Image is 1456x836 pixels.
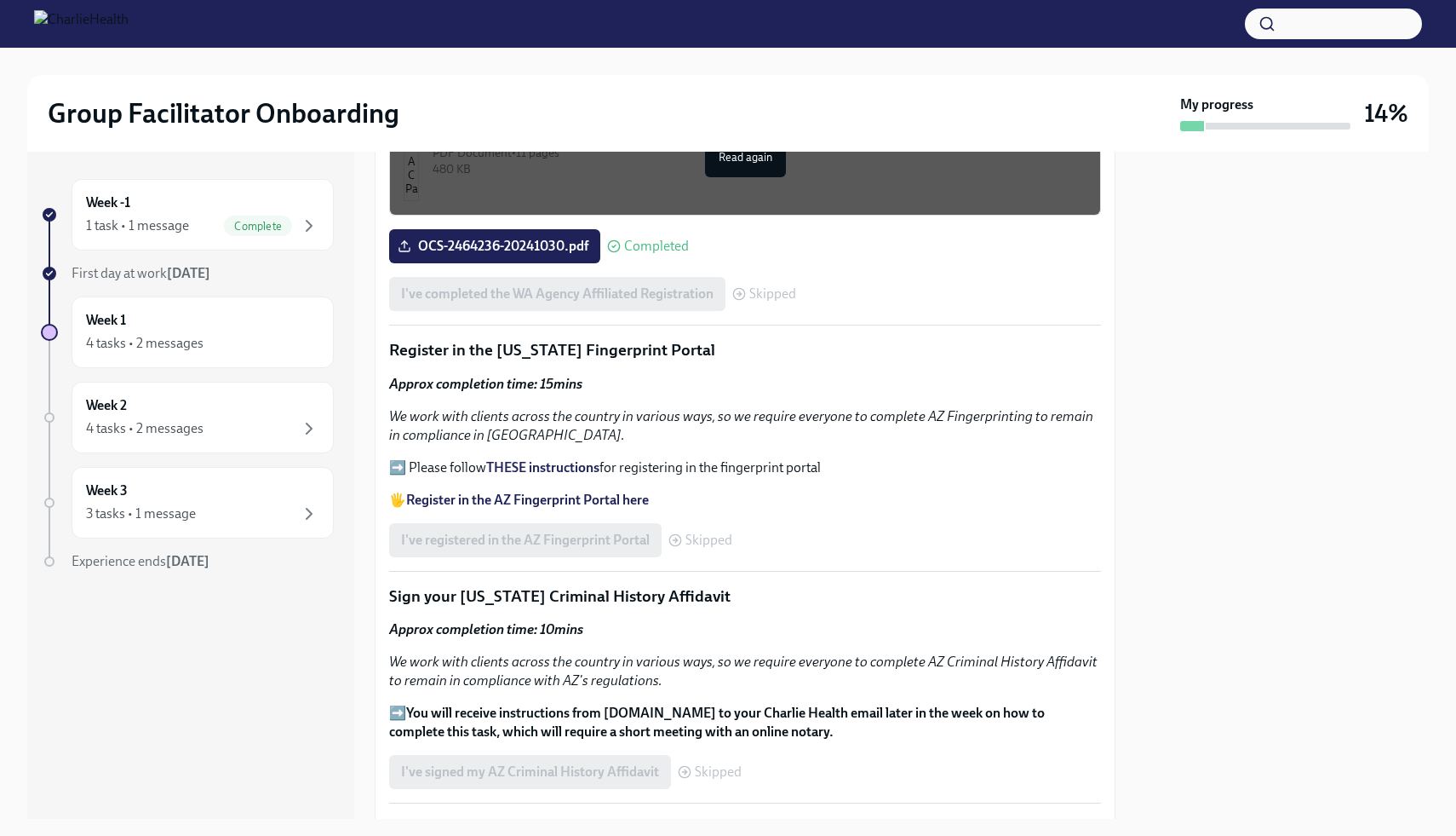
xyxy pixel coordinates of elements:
[749,287,796,301] span: Skipped
[401,238,588,255] span: OCS-2464236-20241030.pdf
[433,145,1086,161] div: PDF Document • 11 pages
[34,10,129,37] img: CharlieHealth
[695,765,742,779] span: Skipped
[41,179,334,251] a: Week -11 task • 1 messageComplete
[389,229,600,263] label: OCS-2464236-20241030.pdf
[86,334,203,353] div: 4 tasks • 2 messages
[41,264,334,283] a: First day at work[DATE]
[389,491,1101,510] p: 🖐️
[389,654,1098,689] em: We work with clients across the country in various ways, so we require everyone to complete AZ Cr...
[433,161,1086,177] div: 480 KB
[389,458,1101,477] p: ➡️ Please follow for registering in the fingerprint portal
[1364,98,1408,129] h3: 14%
[389,704,1101,741] p: ➡️
[486,459,599,476] a: THESE instructions
[685,533,732,547] span: Skipped
[72,553,209,569] span: Experience ends
[224,220,292,233] span: Complete
[167,265,210,281] strong: [DATE]
[86,193,130,212] h6: Week -1
[41,467,334,539] a: Week 33 tasks • 1 message
[624,239,689,253] span: Completed
[41,382,334,453] a: Week 24 tasks • 2 messages
[389,408,1093,443] em: We work with clients across the country in various ways, so we require everyone to complete AZ Fi...
[389,705,1045,740] strong: You will receive instructions from [DOMAIN_NAME] to your Charlie Health email later in the week o...
[389,621,583,637] strong: Approx completion time: 10mins
[86,216,189,235] div: 1 task • 1 message
[86,481,128,500] h6: Week 3
[86,396,127,415] h6: Week 2
[86,504,196,523] div: 3 tasks • 1 message
[389,376,582,392] strong: Approx completion time: 15mins
[48,96,399,130] h2: Group Facilitator Onboarding
[1180,95,1253,114] strong: My progress
[389,339,1101,361] p: Register in the [US_STATE] Fingerprint Portal
[166,553,209,569] strong: [DATE]
[406,492,649,508] a: Register in the AZ Fingerprint Portal here
[41,297,334,368] a: Week 14 tasks • 2 messages
[86,311,126,330] h6: Week 1
[86,419,203,438] div: 4 tasks • 2 messages
[389,585,1101,608] p: Sign your [US_STATE] Criminal History Affidavit
[72,265,210,281] span: First day at work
